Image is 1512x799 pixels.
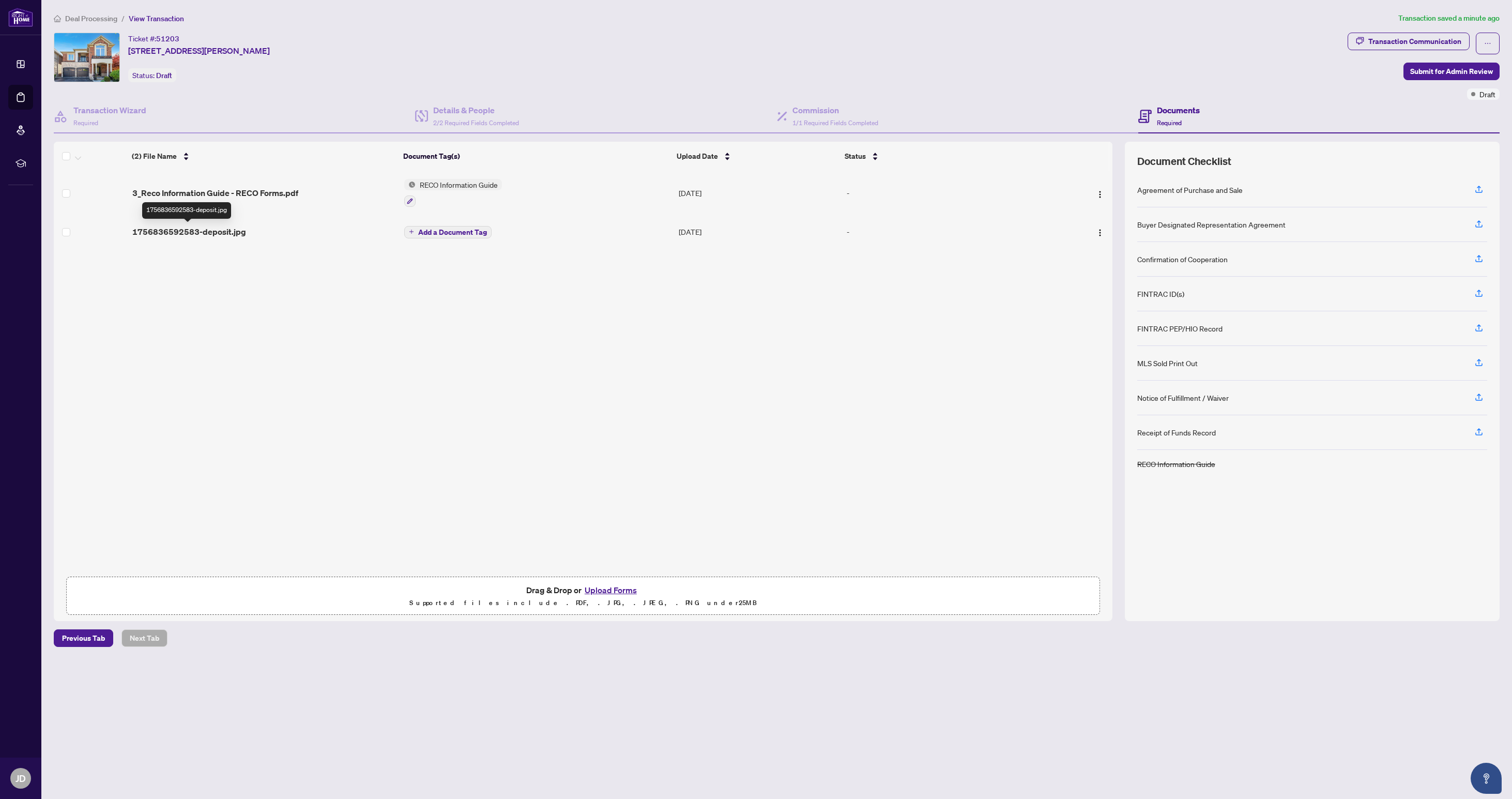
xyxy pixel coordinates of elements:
[399,142,673,171] th: Document Tag(s)
[142,202,231,219] div: 1756836592583-deposit.jpg
[404,179,416,190] img: Status Icon
[73,119,98,127] span: Required
[1403,63,1500,80] button: Submit for Admin Review
[433,104,519,116] h4: Details & People
[1471,763,1502,794] button: Open asap
[128,44,270,57] span: [STREET_ADDRESS][PERSON_NAME]
[1410,63,1493,80] span: Submit for Admin Review
[675,171,843,215] td: [DATE]
[433,119,519,127] span: 2/2 Required Fields Completed
[1096,229,1104,237] img: Logo
[128,33,179,44] div: Ticket #:
[1137,219,1286,230] div: Buyer Designated Representation Agreement
[792,119,878,127] span: 1/1 Required Fields Completed
[418,229,487,236] span: Add a Document Tag
[1479,88,1495,100] span: Draft
[16,771,26,786] span: JD
[156,34,179,43] span: 51203
[1157,119,1182,127] span: Required
[8,8,33,27] img: logo
[1137,357,1198,369] div: MLS Sold Print Out
[128,68,176,82] div: Status:
[582,583,640,597] button: Upload Forms
[1157,104,1200,116] h4: Documents
[132,150,177,162] span: (2) File Name
[132,187,298,199] span: 3_Reco Information Guide - RECO Forms.pdf
[409,229,414,234] span: plus
[156,71,172,80] span: Draft
[54,33,119,82] img: IMG-W12350013_1.jpg
[673,142,840,171] th: Upload Date
[845,150,866,162] span: Status
[73,597,1093,609] p: Supported files include .PDF, .JPG, .JPEG, .PNG under 25 MB
[73,104,146,116] h4: Transaction Wizard
[1137,288,1184,299] div: FINTRAC ID(s)
[404,179,502,207] button: Status IconRECO Information Guide
[1368,33,1461,50] div: Transaction Communication
[1348,33,1470,50] button: Transaction Communication
[54,629,113,647] button: Previous Tab
[132,225,246,238] span: 1756836592583-deposit.jpg
[1137,253,1228,265] div: Confirmation of Cooperation
[1398,12,1500,24] article: Transaction saved a minute ago
[526,583,640,597] span: Drag & Drop or
[129,14,184,23] span: View Transaction
[65,14,117,23] span: Deal Processing
[1137,154,1231,169] span: Document Checklist
[1092,185,1108,201] button: Logo
[416,179,502,190] span: RECO Information Guide
[847,187,1049,199] div: -
[121,12,125,24] li: /
[677,150,718,162] span: Upload Date
[1137,458,1215,470] div: RECO Information Guide
[404,225,492,238] button: Add a Document Tag
[1137,427,1216,438] div: Receipt of Funds Record
[1484,40,1491,47] span: ellipsis
[128,142,399,171] th: (2) File Name
[847,226,1049,237] div: -
[62,630,105,646] span: Previous Tab
[1092,223,1108,240] button: Logo
[1137,392,1229,403] div: Notice of Fulfillment / Waiver
[404,226,492,238] button: Add a Document Tag
[1096,190,1104,199] img: Logo
[792,104,878,116] h4: Commission
[675,215,843,248] td: [DATE]
[67,577,1099,615] span: Drag & Drop orUpload FormsSupported files include .PDF, .JPG, .JPEG, .PNG under25MB
[841,142,1050,171] th: Status
[121,629,167,647] button: Next Tab
[54,15,61,22] span: home
[1137,323,1223,334] div: FINTRAC PEP/HIO Record
[1137,184,1243,195] div: Agreement of Purchase and Sale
